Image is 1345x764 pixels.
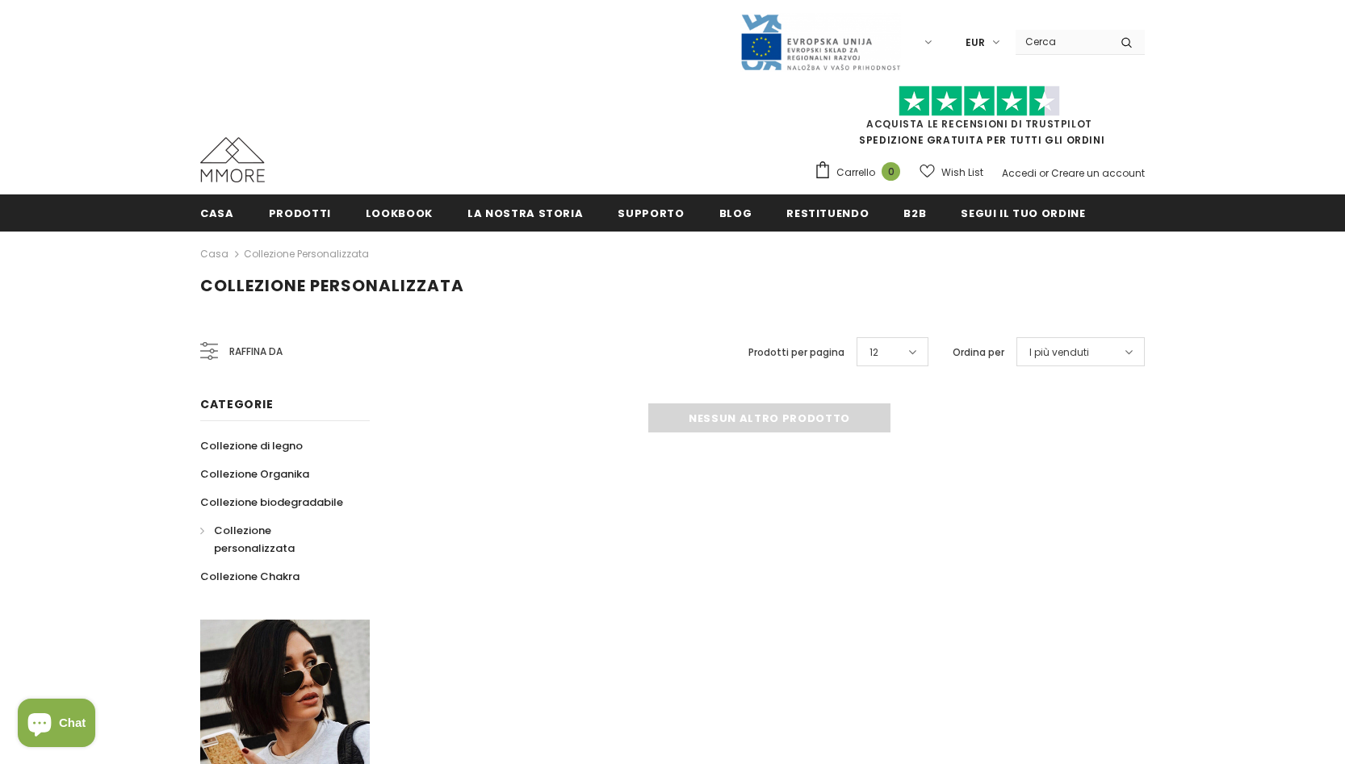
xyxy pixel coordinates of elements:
span: Casa [200,206,234,221]
a: Acquista le recensioni di TrustPilot [866,117,1092,131]
span: 0 [882,162,900,181]
a: Casa [200,244,228,264]
a: La nostra storia [467,194,583,231]
span: I più venduti [1029,344,1089,361]
span: Collezione Organika [200,466,309,482]
img: Casi MMORE [200,137,265,182]
span: supporto [618,206,684,221]
span: Prodotti [269,206,331,221]
span: Carrello [836,165,875,181]
span: Collezione di legno [200,438,303,453]
span: Categorie [200,396,273,412]
img: Fidati di Pilot Stars [899,86,1060,117]
span: Collezione personalizzata [214,523,295,556]
a: Blog [719,194,752,231]
label: Prodotti per pagina [748,344,844,361]
span: La nostra storia [467,206,583,221]
a: Restituendo [786,194,869,231]
span: Collezione biodegradabile [200,495,343,510]
a: Accedi [1002,166,1037,180]
span: Blog [719,206,752,221]
span: EUR [966,35,985,51]
a: Carrello 0 [814,161,908,185]
span: Raffina da [229,343,283,361]
a: Segui il tuo ordine [961,194,1085,231]
a: Javni Razpis [740,35,901,48]
a: supporto [618,194,684,231]
a: B2B [903,194,926,231]
span: Wish List [941,165,983,181]
a: Casa [200,194,234,231]
a: Creare un account [1051,166,1145,180]
span: Restituendo [786,206,869,221]
inbox-online-store-chat: Shopify online store chat [13,699,100,751]
input: Search Site [1016,30,1108,53]
span: Collezione Chakra [200,569,300,584]
span: Collezione personalizzata [200,274,464,297]
a: Collezione biodegradabile [200,488,343,516]
label: Ordina per [953,344,1004,361]
a: Collezione Chakra [200,562,300,591]
a: Collezione personalizzata [244,247,369,261]
img: Javni Razpis [740,13,901,72]
span: 12 [869,344,878,361]
a: Prodotti [269,194,331,231]
span: B2B [903,206,926,221]
a: Collezione di legno [200,432,303,460]
span: Lookbook [366,206,433,221]
span: Segui il tuo ordine [961,206,1085,221]
span: or [1039,166,1049,180]
span: SPEDIZIONE GRATUITA PER TUTTI GLI ORDINI [814,93,1145,147]
a: Wish List [920,158,983,186]
a: Collezione Organika [200,460,309,488]
a: Collezione personalizzata [200,516,352,562]
a: Lookbook [366,194,433,231]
